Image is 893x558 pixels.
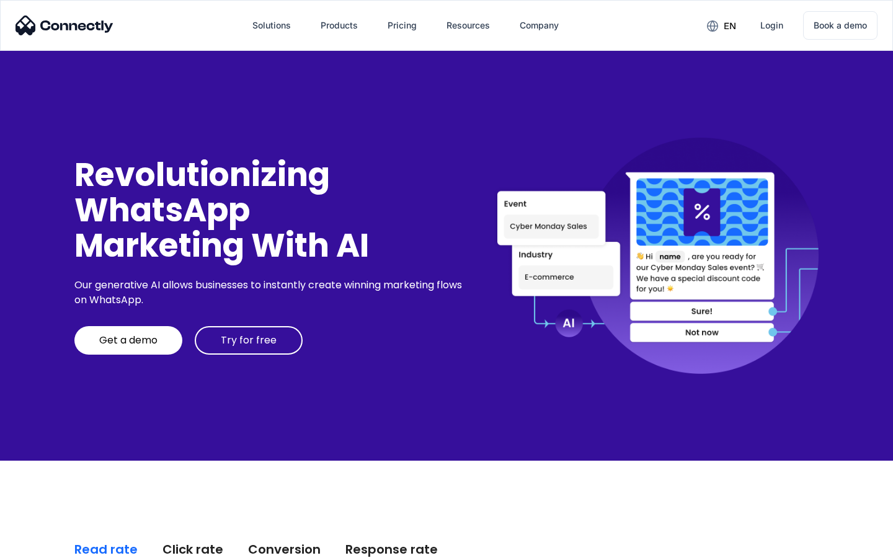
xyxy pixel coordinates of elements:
a: Book a demo [803,11,877,40]
div: Resources [446,17,490,34]
a: Get a demo [74,326,182,355]
img: Connectly Logo [16,15,113,35]
div: Response rate [345,541,438,558]
div: Revolutionizing WhatsApp Marketing With AI [74,157,466,263]
div: Conversion [248,541,321,558]
a: Login [750,11,793,40]
div: en [724,17,736,35]
a: Try for free [195,326,303,355]
div: Products [321,17,358,34]
div: Read rate [74,541,138,558]
div: Solutions [252,17,291,34]
div: Our generative AI allows businesses to instantly create winning marketing flows on WhatsApp. [74,278,466,308]
div: Login [760,17,783,34]
div: Get a demo [99,334,158,347]
div: Try for free [221,334,277,347]
div: Click rate [162,541,223,558]
a: Pricing [378,11,427,40]
div: Company [520,17,559,34]
div: Pricing [388,17,417,34]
